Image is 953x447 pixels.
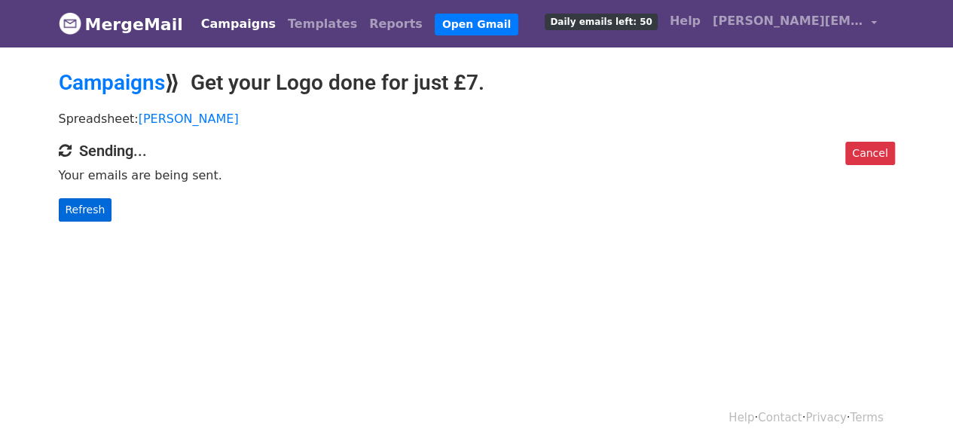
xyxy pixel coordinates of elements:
[195,9,282,39] a: Campaigns
[435,14,518,35] a: Open Gmail
[539,6,663,36] a: Daily emails left: 50
[728,411,754,424] a: Help
[59,167,895,183] p: Your emails are being sent.
[59,70,165,95] a: Campaigns
[363,9,429,39] a: Reports
[758,411,802,424] a: Contact
[845,142,894,165] a: Cancel
[282,9,363,39] a: Templates
[59,70,895,96] h2: ⟫ Get your Logo done for just £7.
[713,12,863,30] span: [PERSON_NAME][EMAIL_ADDRESS][DOMAIN_NAME]
[59,198,112,222] a: Refresh
[59,8,183,40] a: MergeMail
[664,6,707,36] a: Help
[878,375,953,447] iframe: Chat Widget
[545,14,657,30] span: Daily emails left: 50
[59,12,81,35] img: MergeMail logo
[707,6,883,41] a: [PERSON_NAME][EMAIL_ADDRESS][DOMAIN_NAME]
[850,411,883,424] a: Terms
[59,111,895,127] p: Spreadsheet:
[139,112,239,126] a: [PERSON_NAME]
[805,411,846,424] a: Privacy
[59,142,895,160] h4: Sending...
